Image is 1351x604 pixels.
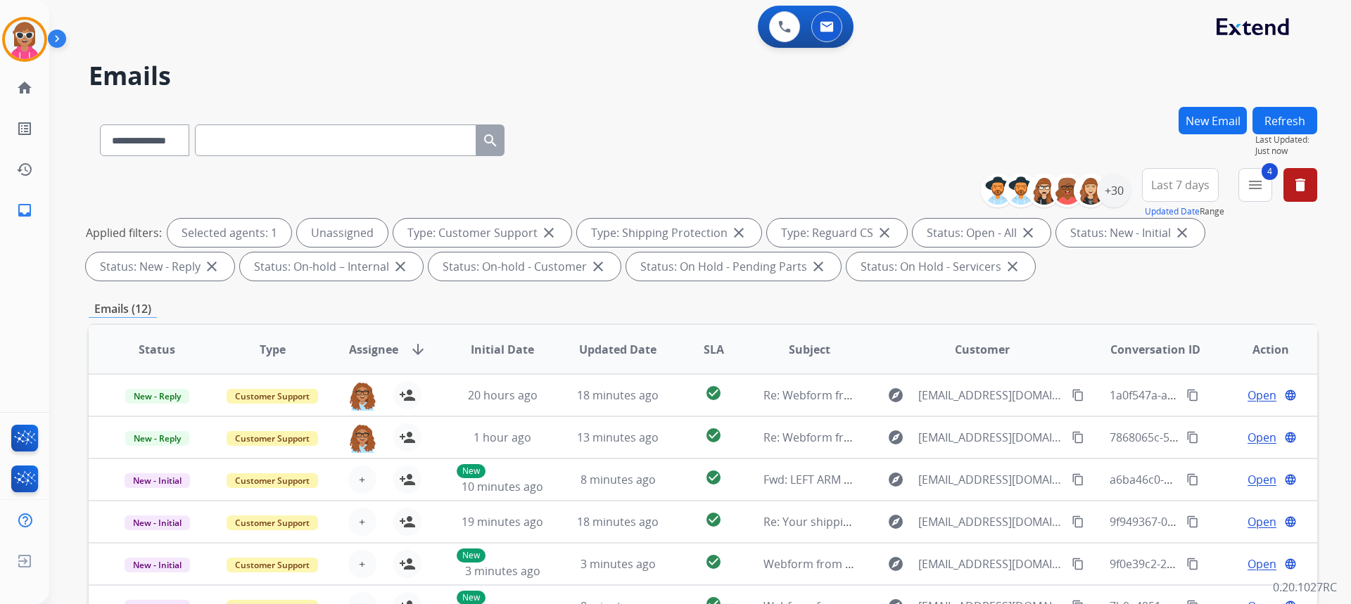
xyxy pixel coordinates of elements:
[240,252,423,281] div: Status: On-hold – Internal
[5,20,44,59] img: avatar
[1110,472,1328,487] span: a6ba46c0-5171-498a-89d0-c62dd822edc8
[167,219,291,247] div: Selected agents: 1
[577,219,761,247] div: Type: Shipping Protection
[918,471,1063,488] span: [EMAIL_ADDRESS][DOMAIN_NAME]
[1248,387,1276,404] span: Open
[1110,430,1321,445] span: 7868065c-5239-4ba4-a5f1-4f4480cdb8c4
[1284,558,1297,570] mat-icon: language
[579,341,657,358] span: Updated Date
[763,556,1082,572] span: Webform from [EMAIL_ADDRESS][DOMAIN_NAME] on [DATE]
[1284,431,1297,444] mat-icon: language
[1110,387,1324,403] span: 1a0f547a-a02a-4905-97b4-e051e618a61c
[1151,182,1210,188] span: Last 7 days
[1273,579,1337,596] p: 0.20.1027RC
[730,224,747,241] mat-icon: close
[399,471,416,488] mat-icon: person_add
[457,548,486,563] p: New
[1020,224,1036,241] mat-icon: close
[16,79,33,96] mat-icon: home
[577,514,659,529] span: 18 minutes ago
[399,429,416,446] mat-icon: person_add
[1142,168,1219,202] button: Last 7 days
[540,224,557,241] mat-icon: close
[767,219,907,247] div: Type: Reguard CS
[392,258,409,275] mat-icon: close
[125,473,190,488] span: New - Initial
[789,341,830,358] span: Subject
[393,219,571,247] div: Type: Customer Support
[810,258,827,275] mat-icon: close
[1252,107,1317,134] button: Refresh
[1145,205,1224,217] span: Range
[1072,431,1084,444] mat-icon: content_copy
[349,341,398,358] span: Assignee
[581,472,656,487] span: 8 minutes ago
[227,558,318,572] span: Customer Support
[913,219,1051,247] div: Status: Open - All
[227,431,318,446] span: Customer Support
[1004,258,1021,275] mat-icon: close
[125,389,189,404] span: New - Reply
[465,563,540,579] span: 3 minutes ago
[260,341,286,358] span: Type
[359,471,365,488] span: +
[1179,107,1247,134] button: New Email
[1248,429,1276,446] span: Open
[1186,558,1199,570] mat-icon: content_copy
[89,300,157,318] p: Emails (12)
[297,219,388,247] div: Unassigned
[86,224,162,241] p: Applied filters:
[227,473,318,488] span: Customer Support
[1097,174,1131,207] div: +30
[462,479,543,494] span: 10 minutes ago
[482,132,499,149] mat-icon: search
[203,258,220,275] mat-icon: close
[626,252,841,281] div: Status: On Hold - Pending Parts
[348,465,376,494] button: +
[763,472,987,487] span: Fwd: LEFT ARM LOVESEAT [PERSON_NAME]
[1056,219,1205,247] div: Status: New - Initial
[1255,134,1317,146] span: Last Updated:
[359,513,365,530] span: +
[1072,558,1084,570] mat-icon: content_copy
[1262,163,1278,180] span: 4
[1248,513,1276,530] span: Open
[918,387,1063,404] span: [EMAIL_ADDRESS][DOMAIN_NAME]
[1110,556,1319,572] span: 9f0e39c2-2018-4e92-8247-c7a58352f30e
[1247,176,1264,193] mat-icon: menu
[705,427,722,444] mat-icon: check_circle
[348,423,376,453] img: agent-avatar
[399,387,416,404] mat-icon: person_add
[89,62,1317,90] h2: Emails
[918,555,1063,572] span: [EMAIL_ADDRESS][DOMAIN_NAME]
[139,341,175,358] span: Status
[887,387,904,404] mat-icon: explore
[918,429,1063,446] span: [EMAIL_ADDRESS][DOMAIN_NAME]
[125,431,189,446] span: New - Reply
[359,555,365,572] span: +
[348,550,376,578] button: +
[887,429,904,446] mat-icon: explore
[763,514,1109,529] span: Re: Your shipping protection plan has been successfully canceled
[1145,206,1200,217] button: Updated Date
[705,469,722,486] mat-icon: check_circle
[1284,389,1297,401] mat-icon: language
[705,553,722,570] mat-icon: check_circle
[1255,146,1317,157] span: Just now
[348,508,376,536] button: +
[125,515,190,530] span: New - Initial
[1072,389,1084,401] mat-icon: content_copy
[577,430,659,445] span: 13 minutes ago
[227,515,318,530] span: Customer Support
[16,202,33,219] mat-icon: inbox
[399,513,416,530] mat-icon: person_add
[1110,341,1200,358] span: Conversation ID
[887,555,904,572] mat-icon: explore
[581,556,656,572] span: 3 minutes ago
[887,471,904,488] mat-icon: explore
[1284,473,1297,486] mat-icon: language
[705,385,722,401] mat-icon: check_circle
[471,341,534,358] span: Initial Date
[1186,389,1199,401] mat-icon: content_copy
[1284,515,1297,528] mat-icon: language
